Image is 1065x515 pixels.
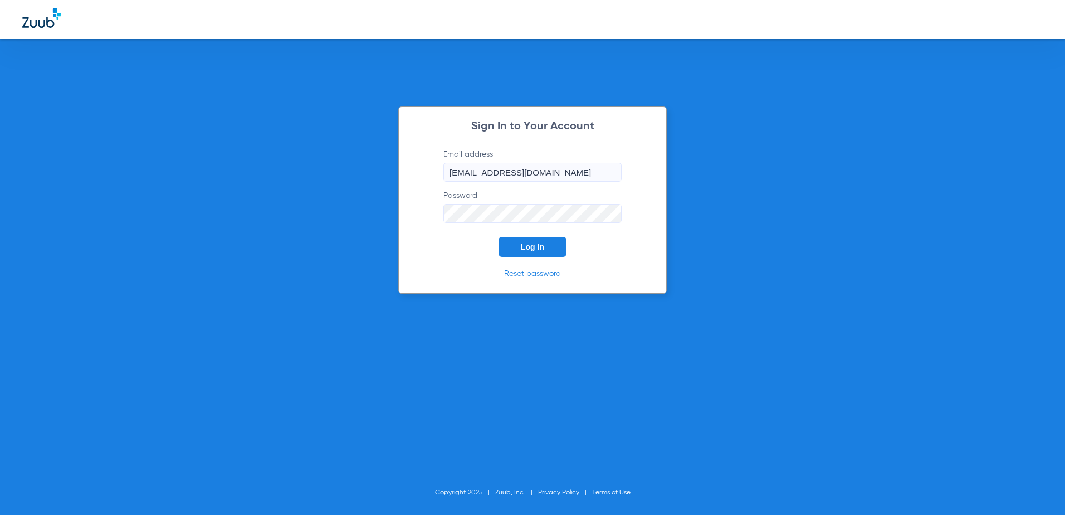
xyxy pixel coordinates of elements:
[504,270,561,278] a: Reset password
[538,489,579,496] a: Privacy Policy
[592,489,631,496] a: Terms of Use
[495,487,538,498] li: Zuub, Inc.
[427,121,638,132] h2: Sign In to Your Account
[443,163,622,182] input: Email address
[443,204,622,223] input: Password
[1009,461,1065,515] iframe: Chat Widget
[521,242,544,251] span: Log In
[435,487,495,498] li: Copyright 2025
[22,8,61,28] img: Zuub Logo
[443,190,622,223] label: Password
[443,149,622,182] label: Email address
[499,237,566,257] button: Log In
